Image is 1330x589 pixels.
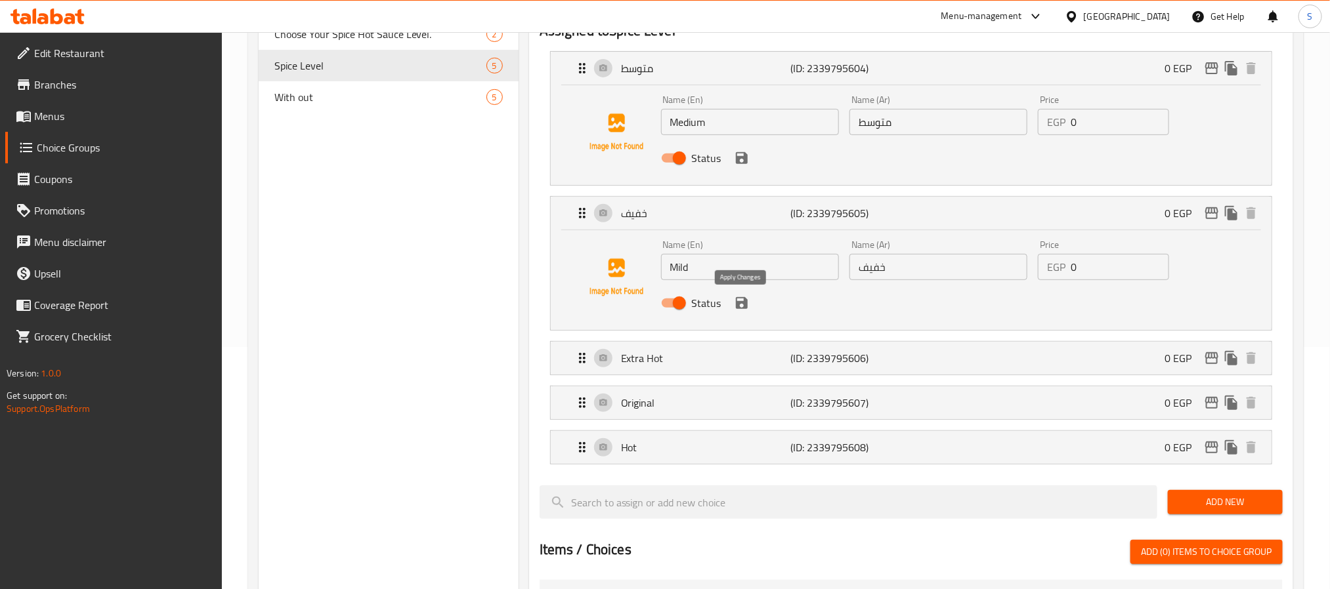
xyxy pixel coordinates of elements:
[34,108,211,124] span: Menus
[1241,348,1261,368] button: delete
[1202,203,1222,223] button: edit
[732,293,752,313] button: save
[487,60,502,72] span: 5
[1130,540,1283,564] button: Add (0) items to choice group
[790,395,903,411] p: (ID: 2339795607)
[34,45,211,61] span: Edit Restaurant
[34,234,211,250] span: Menu disclaimer
[1241,393,1261,413] button: delete
[574,91,658,174] img: متوسط
[259,18,519,50] div: Choose Your Spice Hot Sauce Level.2
[5,321,222,352] a: Grocery Checklist
[1165,60,1202,76] p: 0 EGP
[1202,58,1222,78] button: edit
[621,395,790,411] p: Original
[661,109,839,135] input: Enter name En
[1071,109,1169,135] input: Please enter price
[5,226,222,258] a: Menu disclaimer
[5,163,222,195] a: Coupons
[1165,205,1202,221] p: 0 EGP
[34,171,211,187] span: Coupons
[1084,9,1170,24] div: [GEOGRAPHIC_DATA]
[487,91,502,104] span: 5
[790,439,903,455] p: (ID: 2339795608)
[7,365,39,382] span: Version:
[1168,490,1283,514] button: Add New
[41,365,61,382] span: 1.0.0
[1165,350,1202,366] p: 0 EGP
[849,109,1027,135] input: Enter name Ar
[1308,9,1313,24] span: S
[790,205,903,221] p: (ID: 2339795605)
[34,329,211,344] span: Grocery Checklist
[692,295,721,311] span: Status
[487,28,502,41] span: 2
[540,46,1283,191] li: ExpandمتوسطName (En)Name (Ar)PriceEGPStatussave
[621,205,790,221] p: خفيف
[1222,348,1241,368] button: duplicate
[540,380,1283,425] li: Expand
[574,235,658,319] img: خفيف
[486,58,503,73] div: Choices
[540,191,1283,336] li: ExpandخفيفName (En)Name (Ar)PriceEGPStatussave
[1178,494,1272,510] span: Add New
[551,386,1272,419] div: Expand
[692,150,721,166] span: Status
[551,342,1272,375] div: Expand
[5,100,222,132] a: Menus
[1241,203,1261,223] button: delete
[5,195,222,226] a: Promotions
[37,140,211,155] span: Choice Groups
[259,81,519,113] div: With out5
[1047,259,1065,275] p: EGP
[1222,203,1241,223] button: duplicate
[1222,393,1241,413] button: duplicate
[1141,544,1272,560] span: Add (0) items to choice group
[5,289,222,321] a: Coverage Report
[1202,437,1222,457] button: edit
[7,400,90,417] a: Support.OpsPlatform
[1241,437,1261,457] button: delete
[1222,437,1241,457] button: duplicate
[551,431,1272,464] div: Expand
[34,266,211,281] span: Upsell
[1165,439,1202,455] p: 0 EGP
[1222,58,1241,78] button: duplicate
[274,26,486,42] span: Choose Your Spice Hot Sauce Level.
[5,69,222,100] a: Branches
[849,254,1027,280] input: Enter name Ar
[486,26,503,42] div: Choices
[540,540,632,559] h2: Items / Choices
[5,258,222,289] a: Upsell
[790,350,903,366] p: (ID: 2339795606)
[5,132,222,163] a: Choice Groups
[1071,254,1169,280] input: Please enter price
[34,77,211,92] span: Branches
[5,37,222,69] a: Edit Restaurant
[1047,114,1065,130] p: EGP
[1241,58,1261,78] button: delete
[551,52,1272,85] div: Expand
[1202,393,1222,413] button: edit
[621,60,790,76] p: متوسط
[34,297,211,313] span: Coverage Report
[621,439,790,455] p: Hot
[540,336,1283,380] li: Expand
[1202,348,1222,368] button: edit
[274,58,486,73] span: Spice Level
[486,89,503,105] div: Choices
[34,203,211,218] span: Promotions
[259,50,519,81] div: Spice Level5
[540,485,1157,519] input: search
[551,197,1272,230] div: Expand
[732,148,752,168] button: save
[1165,395,1202,411] p: 0 EGP
[661,254,839,280] input: Enter name En
[7,387,67,404] span: Get support on:
[621,350,790,366] p: Extra Hot
[941,9,1022,24] div: Menu-management
[540,425,1283,470] li: Expand
[274,89,486,105] span: With out
[790,60,903,76] p: (ID: 2339795604)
